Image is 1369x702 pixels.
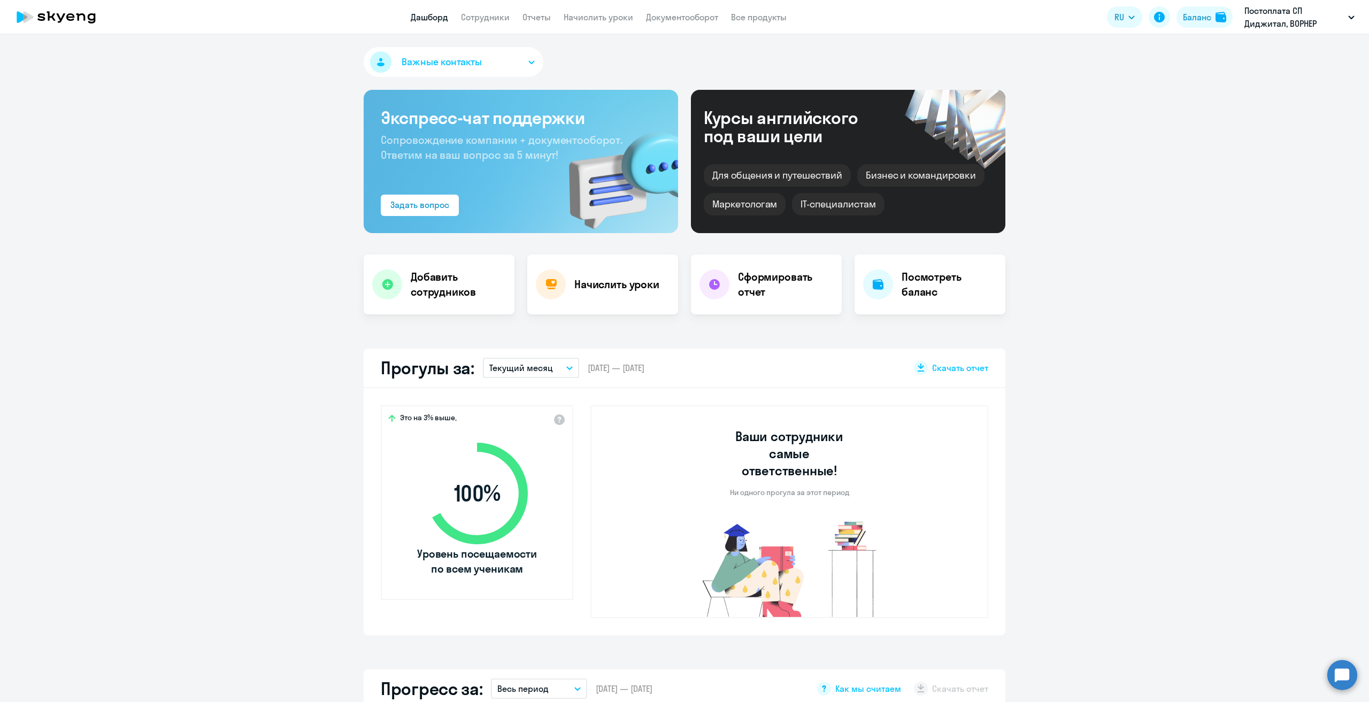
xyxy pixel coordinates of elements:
p: Постоплата СП Диджитал, ВОРНЕР МЬЮЗИК, ООО [1244,4,1344,30]
img: bg-img [553,113,678,233]
span: [DATE] — [DATE] [588,362,644,374]
button: Балансbalance [1176,6,1233,28]
div: Баланс [1183,11,1211,24]
span: Скачать отчет [932,362,988,374]
div: IT-специалистам [792,193,884,215]
a: Начислить уроки [564,12,633,22]
h2: Прогулы за: [381,357,474,379]
div: Курсы английского под ваши цели [704,109,887,145]
p: Ни одного прогула за этот период [730,488,849,497]
p: Текущий месяц [489,361,553,374]
h3: Экспресс-чат поддержки [381,107,661,128]
button: Текущий месяц [483,358,579,378]
a: Сотрудники [461,12,510,22]
span: RU [1114,11,1124,24]
img: balance [1216,12,1226,22]
a: Отчеты [522,12,551,22]
button: Задать вопрос [381,195,459,216]
h4: Начислить уроки [574,277,659,292]
button: Важные контакты [364,47,543,77]
span: Важные контакты [402,55,482,69]
div: Бизнес и командировки [857,164,985,187]
span: 100 % [416,481,539,506]
a: Все продукты [731,12,787,22]
span: Уровень посещаемости по всем ученикам [416,546,539,576]
button: Весь период [491,678,587,699]
span: Как мы считаем [835,683,901,695]
a: Документооборот [646,12,718,22]
div: Задать вопрос [390,198,449,211]
h2: Прогресс за: [381,678,482,699]
img: no-truants [682,519,897,617]
h4: Посмотреть баланс [902,269,997,299]
span: Это на 3% выше, [400,413,457,426]
button: Постоплата СП Диджитал, ВОРНЕР МЬЮЗИК, ООО [1239,4,1360,30]
h3: Ваши сотрудники самые ответственные! [721,428,858,479]
div: Маркетологам [704,193,786,215]
div: Для общения и путешествий [704,164,851,187]
a: Дашборд [411,12,448,22]
p: Весь период [497,682,549,695]
button: RU [1107,6,1142,28]
h4: Сформировать отчет [738,269,833,299]
h4: Добавить сотрудников [411,269,506,299]
span: [DATE] — [DATE] [596,683,652,695]
span: Сопровождение компании + документооборот. Ответим на ваш вопрос за 5 минут! [381,133,622,161]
